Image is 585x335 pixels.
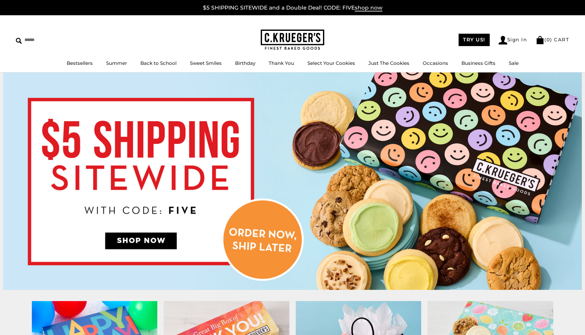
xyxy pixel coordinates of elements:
img: Search [16,38,22,44]
span: 0 [547,37,550,43]
img: C.Krueger's Special Offer [3,72,582,290]
a: (0) CART [536,37,569,43]
img: C.KRUEGER'S [261,30,324,50]
a: Back to School [140,60,177,66]
img: Bag [536,36,544,44]
a: Just The Cookies [368,60,409,66]
a: Sale [509,60,519,66]
a: Thank You [269,60,294,66]
a: Select Your Cookies [307,60,355,66]
a: Sweet Smiles [190,60,222,66]
span: shop now [355,4,382,11]
a: Summer [106,60,127,66]
a: Birthday [235,60,255,66]
input: Search [16,35,91,45]
a: Business Gifts [461,60,495,66]
a: $5 SHIPPING SITEWIDE and a Double Deal! CODE: FIVEshop now [203,4,382,11]
a: Bestsellers [67,60,93,66]
a: Sign In [499,36,527,44]
img: Account [499,36,507,44]
a: TRY US! [459,34,490,46]
a: Occasions [423,60,448,66]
